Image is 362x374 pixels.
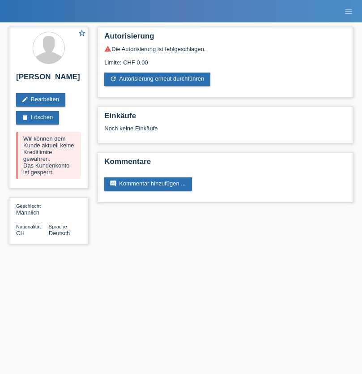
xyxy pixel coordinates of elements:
i: menu [344,7,353,16]
h2: Kommentare [104,157,346,171]
h2: [PERSON_NAME] [16,73,81,86]
div: Wir können dem Kunde aktuell keine Kreditlimite gewähren. Das Kundenkonto ist gesperrt. [16,132,81,179]
i: refresh [110,75,117,82]
div: Die Autorisierung ist fehlgeschlagen. [104,45,346,52]
div: Männlich [16,202,49,216]
a: editBearbeiten [16,93,65,107]
a: commentKommentar hinzufügen ... [104,177,192,191]
i: warning [104,45,111,52]
h2: Einkäufe [104,112,346,125]
i: star_border [78,29,86,37]
i: edit [21,96,29,103]
div: Noch keine Einkäufe [104,125,346,138]
a: deleteLöschen [16,111,59,125]
div: Limite: CHF 0.00 [104,52,346,66]
a: star_border [78,29,86,39]
i: delete [21,114,29,121]
span: Deutsch [49,230,70,236]
span: Schweiz [16,230,25,236]
span: Geschlecht [16,203,41,209]
a: menu [340,9,358,14]
h2: Autorisierung [104,32,346,45]
a: refreshAutorisierung erneut durchführen [104,73,210,86]
i: comment [110,180,117,187]
span: Sprache [49,224,67,229]
span: Nationalität [16,224,41,229]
